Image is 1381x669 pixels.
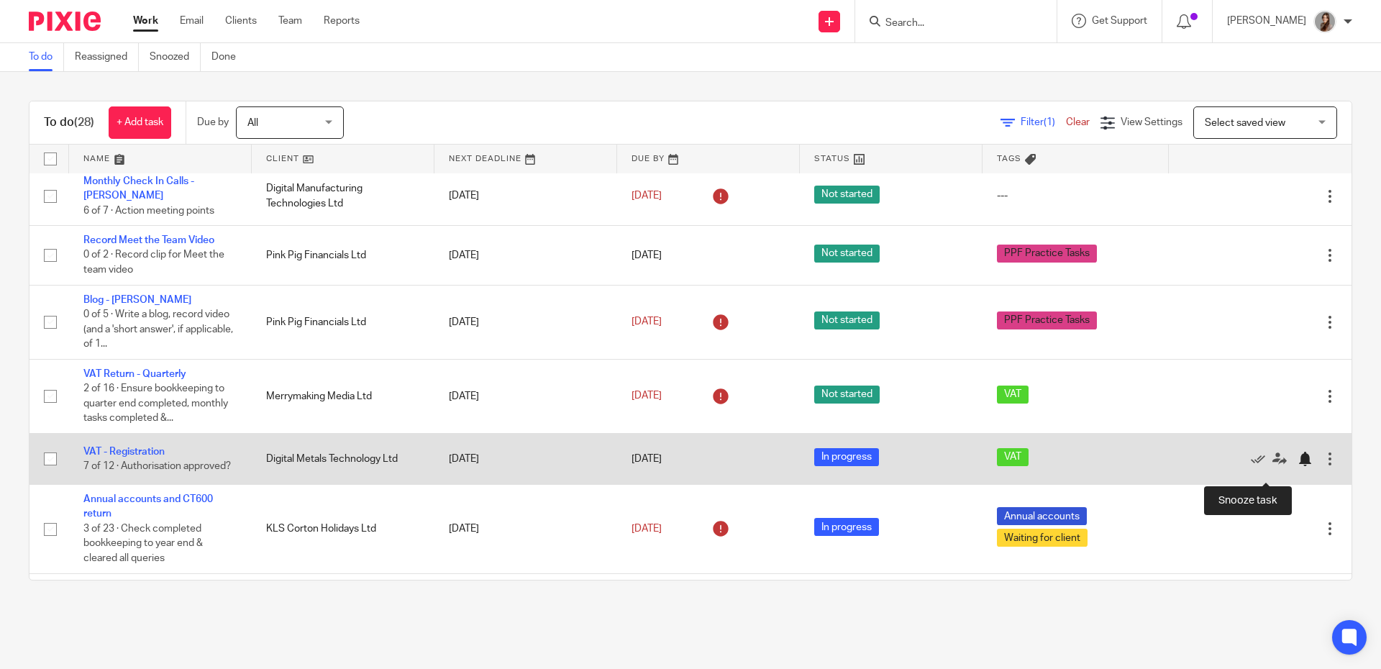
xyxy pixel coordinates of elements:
span: (28) [74,117,94,128]
span: [DATE] [632,524,662,534]
span: PPF Practice Tasks [997,245,1097,263]
span: VAT [997,448,1029,466]
p: Due by [197,115,229,129]
span: [DATE] [632,454,662,464]
span: In progress [814,518,879,536]
a: VAT Return - Quarterly [83,369,186,379]
td: [DATE] [434,573,617,662]
a: Annual accounts and CT600 return [83,494,213,519]
a: VAT - Registration [83,447,165,457]
span: [DATE] [632,191,662,201]
span: Waiting for client [997,529,1088,547]
td: [DATE] [434,485,617,573]
input: Search [884,17,1013,30]
td: Merrymaking Media Ltd [252,359,434,433]
span: [DATE] [632,250,662,260]
td: Pink Pig Financials Ltd [252,226,434,285]
a: + Add task [109,106,171,139]
span: In progress [814,448,879,466]
td: [DATE] [434,285,617,359]
span: [DATE] [632,317,662,327]
span: Tags [997,155,1021,163]
td: Digital Manufacturing Technologies Ltd [252,166,434,225]
span: 2 of 16 · Ensure bookkeeping to quarter end completed, monthly tasks completed &... [83,383,228,423]
a: Snoozed [150,43,201,71]
td: Digital Metals Technology Ltd [252,433,434,484]
span: 0 of 2 · Record clip for Meet the team video [83,250,224,276]
td: [DATE] [434,166,617,225]
a: Email [180,14,204,28]
div: --- [997,188,1155,203]
a: Record Meet the Team Video [83,235,214,245]
span: 3 of 23 · Check completed bookkeeping to year end & cleared all queries [83,524,203,563]
span: Select saved view [1205,118,1285,128]
td: [DATE] [434,226,617,285]
h1: To do [44,115,94,130]
td: KLS Corton Holidays Ltd [252,485,434,573]
td: Ask Electrical & Building Ltd [252,573,434,662]
span: 0 of 5 · Write a blog, record video (and a 'short answer', if applicable, of 1... [83,309,233,349]
span: VAT [997,386,1029,404]
img: 22.png [1313,10,1336,33]
span: Filter [1021,117,1066,127]
td: Pink Pig Financials Ltd [252,285,434,359]
span: PPF Practice Tasks [997,311,1097,329]
span: All [247,118,258,128]
img: Pixie [29,12,101,31]
td: [DATE] [434,433,617,484]
span: View Settings [1121,117,1182,127]
a: Reports [324,14,360,28]
span: Not started [814,186,880,204]
span: Annual accounts [997,507,1087,525]
span: Get Support [1092,16,1147,26]
a: Clear [1066,117,1090,127]
p: [PERSON_NAME] [1227,14,1306,28]
a: To do [29,43,64,71]
a: Reassigned [75,43,139,71]
span: (1) [1044,117,1055,127]
a: Mark as done [1251,452,1272,466]
a: Work [133,14,158,28]
span: Not started [814,245,880,263]
span: Not started [814,311,880,329]
td: [DATE] [434,359,617,433]
a: Blog - [PERSON_NAME] [83,295,191,305]
span: 6 of 7 · Action meeting points [83,206,214,216]
a: Team [278,14,302,28]
a: Done [211,43,247,71]
span: 7 of 12 · Authorisation approved? [83,461,231,471]
span: [DATE] [632,391,662,401]
a: Clients [225,14,257,28]
span: Not started [814,386,880,404]
a: Monthly Check In Calls - [PERSON_NAME] [83,176,194,201]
